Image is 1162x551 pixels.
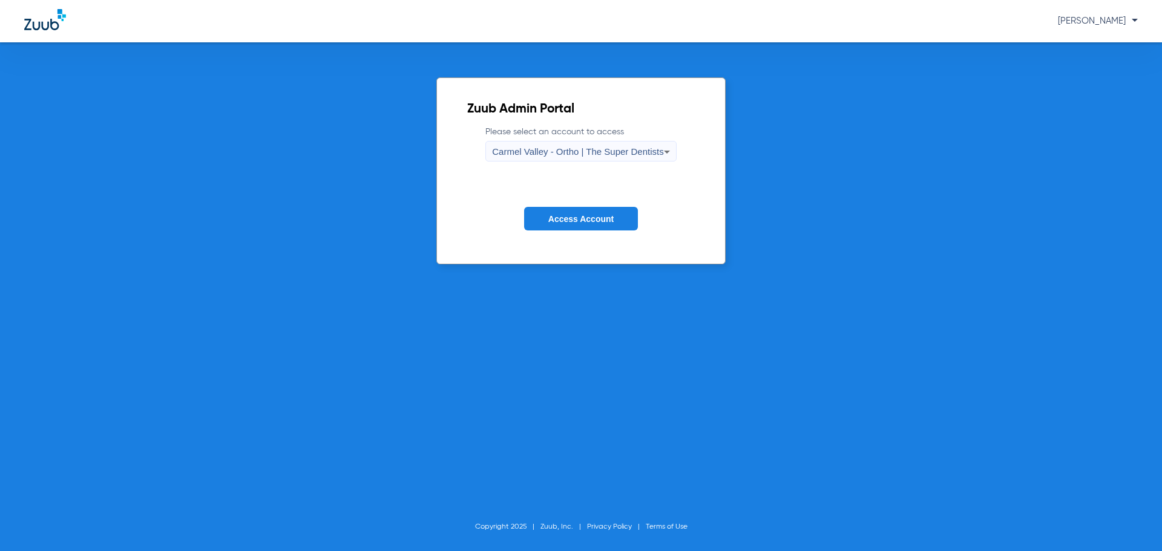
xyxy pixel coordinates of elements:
span: Access Account [548,214,614,224]
span: Carmel Valley - Ortho | The Super Dentists [492,146,663,157]
img: Zuub Logo [24,9,66,30]
span: [PERSON_NAME] [1058,16,1138,25]
li: Zuub, Inc. [540,521,587,533]
label: Please select an account to access [485,126,676,161]
a: Terms of Use [646,523,688,530]
button: Access Account [524,207,638,230]
h2: Zuub Admin Portal [467,103,694,116]
a: Privacy Policy [587,523,632,530]
li: Copyright 2025 [475,521,540,533]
